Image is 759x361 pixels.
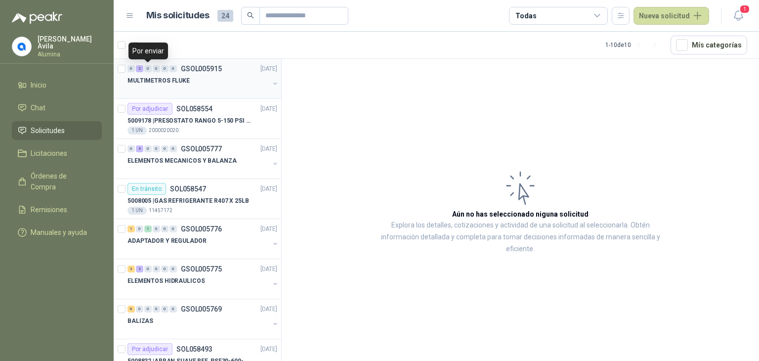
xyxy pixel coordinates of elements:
p: SOL058493 [176,346,212,353]
div: 0 [153,226,160,232]
div: Por adjudicar [127,103,172,115]
div: 0 [169,306,177,313]
div: 4 [136,145,143,152]
p: ELEMENTOS HIDRAULICOS [127,276,205,286]
p: SOL058547 [170,185,206,192]
a: 1 0 1 0 0 0 GSOL005776[DATE] ADAPTADOR Y REGULADOR [127,223,279,255]
div: 1 UN [127,207,147,215]
a: Manuales y ayuda [12,223,102,242]
a: 0 2 0 0 0 0 GSOL005915[DATE] MULTIMETROS FLUKE [127,63,279,94]
p: [DATE] [260,305,277,314]
p: ELEMENTOS MECANICOS Y BALANZA [127,156,237,166]
p: 2000020020 [149,127,178,135]
p: [DATE] [260,64,277,74]
span: Inicio [31,80,46,90]
span: Manuales y ayuda [31,227,87,238]
a: Por adjudicarSOL058554[DATE] 5009178 |PRESOSTATO RANGO 5-150 PSI REF.L91B-10501 UN2000020020 [114,99,281,139]
div: 0 [136,226,143,232]
a: Inicio [12,76,102,94]
p: ADAPTADOR Y REGULADOR [127,236,206,246]
span: Órdenes de Compra [31,171,92,192]
div: 0 [144,306,152,313]
a: En tránsitoSOL058547[DATE] 5008005 |GAS REFRIGERANTE R407 X 25LB1 UN11457172 [114,179,281,219]
h3: Aún no has seleccionado niguna solicitud [452,209,589,220]
a: Licitaciones [12,144,102,163]
p: [DATE] [260,265,277,274]
div: 1 UN [127,127,147,135]
div: 0 [136,306,143,313]
div: 0 [144,266,152,272]
div: 0 [161,145,169,152]
p: GSOL005915 [181,65,222,72]
div: 2 [136,266,143,272]
p: Alumina [38,51,102,57]
span: Licitaciones [31,148,67,159]
div: 0 [153,306,160,313]
div: 0 [144,145,152,152]
div: 6 [127,306,135,313]
a: Chat [12,98,102,117]
a: 0 4 0 0 0 0 GSOL005777[DATE] ELEMENTOS MECANICOS Y BALANZA [127,143,279,175]
div: 0 [127,145,135,152]
div: 1 [144,226,152,232]
span: Chat [31,102,45,113]
div: 2 [136,65,143,72]
div: 0 [169,226,177,232]
div: 0 [161,306,169,313]
a: Órdenes de Compra [12,167,102,196]
p: [DATE] [260,225,277,234]
h1: Mis solicitudes [146,8,210,23]
span: Remisiones [31,204,67,215]
button: 1 [729,7,747,25]
p: BALIZAS [127,316,153,326]
p: [DATE] [260,345,277,354]
div: 0 [153,266,160,272]
div: 0 [161,266,169,272]
div: 0 [161,226,169,232]
div: 0 [169,65,177,72]
p: [DATE] [260,184,277,194]
div: Todas [515,10,536,21]
p: Explora los detalles, cotizaciones y actividad de una solicitud al seleccionarla. Obtén informaci... [380,220,660,255]
div: Por adjudicar [127,343,172,355]
div: 1 [127,226,135,232]
p: GSOL005776 [181,226,222,232]
span: search [247,12,254,19]
p: GSOL005769 [181,306,222,313]
p: GSOL005777 [181,145,222,152]
button: Mís categorías [671,36,747,54]
a: Remisiones [12,200,102,219]
img: Logo peakr [12,12,62,24]
p: MULTIMETROS FLUKE [127,76,190,86]
div: En tránsito [127,183,166,195]
div: 0 [153,145,160,152]
a: 3 2 0 0 0 0 GSOL005775[DATE] ELEMENTOS HIDRAULICOS [127,263,279,295]
img: Company Logo [12,37,31,56]
div: 3 [127,266,135,272]
p: 11457172 [149,207,172,215]
p: GSOL005775 [181,266,222,272]
p: [PERSON_NAME] Avila [38,36,102,49]
p: 5008005 | GAS REFRIGERANTE R407 X 25LB [127,196,249,206]
a: Solicitudes [12,121,102,140]
button: Nueva solicitud [633,7,709,25]
div: 0 [169,266,177,272]
div: 1 - 10 de 10 [605,37,663,53]
div: Por enviar [128,43,168,59]
div: 0 [144,65,152,72]
span: 24 [217,10,233,22]
div: 0 [153,65,160,72]
p: [DATE] [260,104,277,114]
p: 5009178 | PRESOSTATO RANGO 5-150 PSI REF.L91B-1050 [127,116,251,126]
a: 6 0 0 0 0 0 GSOL005769[DATE] BALIZAS [127,303,279,335]
div: 0 [127,65,135,72]
div: 0 [161,65,169,72]
span: 1 [739,4,750,14]
div: 0 [169,145,177,152]
span: Solicitudes [31,125,65,136]
p: SOL058554 [176,105,212,112]
p: [DATE] [260,144,277,154]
